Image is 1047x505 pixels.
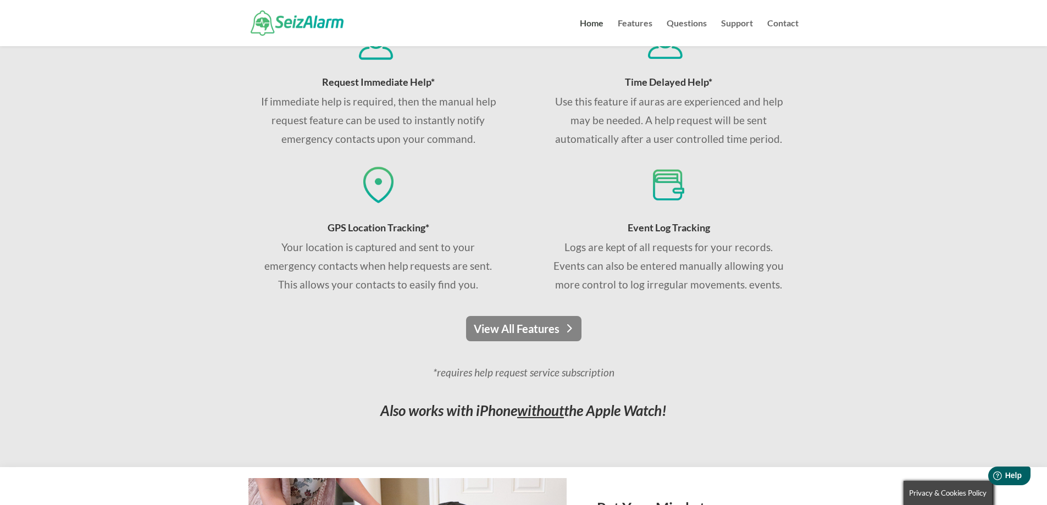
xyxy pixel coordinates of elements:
[466,316,581,341] a: View All Features
[667,19,707,46] a: Questions
[433,366,614,379] em: *requires help request service subscription
[358,164,398,206] img: GPS coordinates sent to contacts if seizure is detected
[251,10,344,35] img: SeizAlarm
[261,92,496,149] p: If immediate help is required, then the manual help request feature can be used to instantly noti...
[618,19,652,46] a: Features
[767,19,799,46] a: Contact
[625,76,712,88] span: Time Delayed Help*
[328,221,429,234] span: GPS Location Tracking*
[909,489,987,497] span: Privacy & Cookies Policy
[628,221,710,234] span: Event Log Tracking
[322,76,435,88] span: Request Immediate Help*
[551,238,786,295] p: Logs are kept of all requests for your records. Events can also be entered manually allowing you ...
[517,402,564,419] span: without
[580,19,603,46] a: Home
[380,402,667,419] em: Also works with iPhone the Apple Watch!
[949,462,1035,493] iframe: Help widget launcher
[648,164,689,206] img: Track seizure events for your records and share with your doctor
[721,19,753,46] a: Support
[261,238,496,295] div: Your location is captured and sent to your emergency contacts when help requests are sent. This a...
[551,92,786,149] p: Use this feature if auras are experienced and help may be needed. A help request will be sent aut...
